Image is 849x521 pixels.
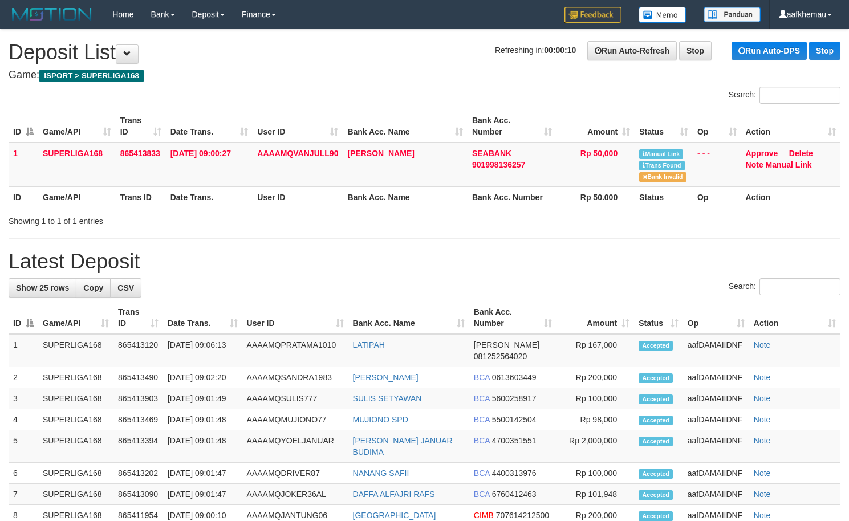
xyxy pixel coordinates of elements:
a: Note [754,394,771,403]
th: Bank Acc. Number [468,186,556,207]
th: Game/API: activate to sort column ascending [38,302,113,334]
span: Bank is not match [639,172,686,182]
a: Manual Link [766,160,812,169]
th: Action: activate to sort column ascending [749,302,840,334]
img: Button%20Memo.svg [639,7,686,23]
a: MUJIONO SPD [353,415,408,424]
th: ID: activate to sort column descending [9,110,38,143]
td: 865413394 [113,430,163,463]
th: Trans ID [116,186,166,207]
td: AAAAMQSANDRA1983 [242,367,348,388]
a: LATIPAH [353,340,385,349]
span: Accepted [639,394,673,404]
th: Trans ID: activate to sort column ascending [113,302,163,334]
span: Accepted [639,511,673,521]
td: Rp 101,948 [556,484,634,505]
span: Copy 0613603449 to clipboard [492,373,537,382]
td: 865413469 [113,409,163,430]
th: User ID: activate to sort column ascending [253,110,343,143]
span: Copy 4400313976 to clipboard [492,469,537,478]
td: Rp 167,000 [556,334,634,367]
th: Op [693,186,741,207]
a: Stop [679,41,712,60]
img: MOTION_logo.png [9,6,95,23]
span: SEABANK [472,149,511,158]
h1: Deposit List [9,41,840,64]
a: Stop [809,42,840,60]
a: Note [746,160,763,169]
span: Copy 4700351551 to clipboard [492,436,537,445]
label: Search: [729,87,840,104]
td: SUPERLIGA168 [38,367,113,388]
span: Copy 6760412463 to clipboard [492,490,537,499]
td: aafDAMAIIDNF [683,388,749,409]
a: SULIS SETYAWAN [353,394,422,403]
td: aafDAMAIIDNF [683,409,749,430]
td: 865413903 [113,388,163,409]
th: ID: activate to sort column descending [9,302,38,334]
a: Run Auto-DPS [732,42,807,60]
td: Rp 100,000 [556,463,634,484]
span: [DATE] 09:00:27 [170,149,231,158]
td: AAAAMQSULIS777 [242,388,348,409]
a: Approve [746,149,778,158]
span: Accepted [639,490,673,500]
td: 6 [9,463,38,484]
span: Copy 5500142504 to clipboard [492,415,537,424]
th: Bank Acc. Name [343,186,467,207]
th: Action: activate to sort column ascending [741,110,840,143]
a: DAFFA ALFAJRI RAFS [353,490,435,499]
td: aafDAMAIIDNF [683,367,749,388]
span: Accepted [639,373,673,383]
td: Rp 100,000 [556,388,634,409]
td: AAAAMQDRIVER87 [242,463,348,484]
td: Rp 200,000 [556,367,634,388]
td: AAAAMQJOKER36AL [242,484,348,505]
a: Copy [76,278,111,298]
td: SUPERLIGA168 [38,430,113,463]
td: 865413120 [113,334,163,367]
td: SUPERLIGA168 [38,143,116,187]
span: Copy 707614212500 to clipboard [496,511,549,520]
td: aafDAMAIIDNF [683,484,749,505]
td: SUPERLIGA168 [38,484,113,505]
a: Note [754,469,771,478]
span: ISPORT > SUPERLIGA168 [39,70,144,82]
span: BCA [474,490,490,499]
h4: Game: [9,70,840,81]
td: Rp 2,000,000 [556,430,634,463]
td: [DATE] 09:02:20 [163,367,242,388]
span: Copy [83,283,103,292]
td: 7 [9,484,38,505]
th: Date Trans.: activate to sort column ascending [166,110,253,143]
th: Amount: activate to sort column ascending [556,302,634,334]
td: [DATE] 09:01:47 [163,463,242,484]
a: Run Auto-Refresh [587,41,677,60]
td: Rp 98,000 [556,409,634,430]
td: - - - [693,143,741,187]
th: Rp 50.000 [556,186,635,207]
td: 1 [9,143,38,187]
a: Note [754,436,771,445]
span: Accepted [639,437,673,446]
span: [PERSON_NAME] [474,340,539,349]
td: [DATE] 09:01:48 [163,409,242,430]
td: 5 [9,430,38,463]
span: Rp 50,000 [580,149,618,158]
th: Game/API: activate to sort column ascending [38,110,116,143]
span: Manually Linked [639,149,683,159]
td: [DATE] 09:01:49 [163,388,242,409]
th: Trans ID: activate to sort column ascending [116,110,166,143]
span: BCA [474,394,490,403]
a: Show 25 rows [9,278,76,298]
label: Search: [729,278,840,295]
th: Bank Acc. Name: activate to sort column ascending [343,110,467,143]
a: [GEOGRAPHIC_DATA] [353,511,436,520]
td: 3 [9,388,38,409]
th: Status: activate to sort column ascending [635,110,693,143]
td: SUPERLIGA168 [38,463,113,484]
td: 4 [9,409,38,430]
span: BCA [474,373,490,382]
td: aafDAMAIIDNF [683,463,749,484]
td: SUPERLIGA168 [38,409,113,430]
